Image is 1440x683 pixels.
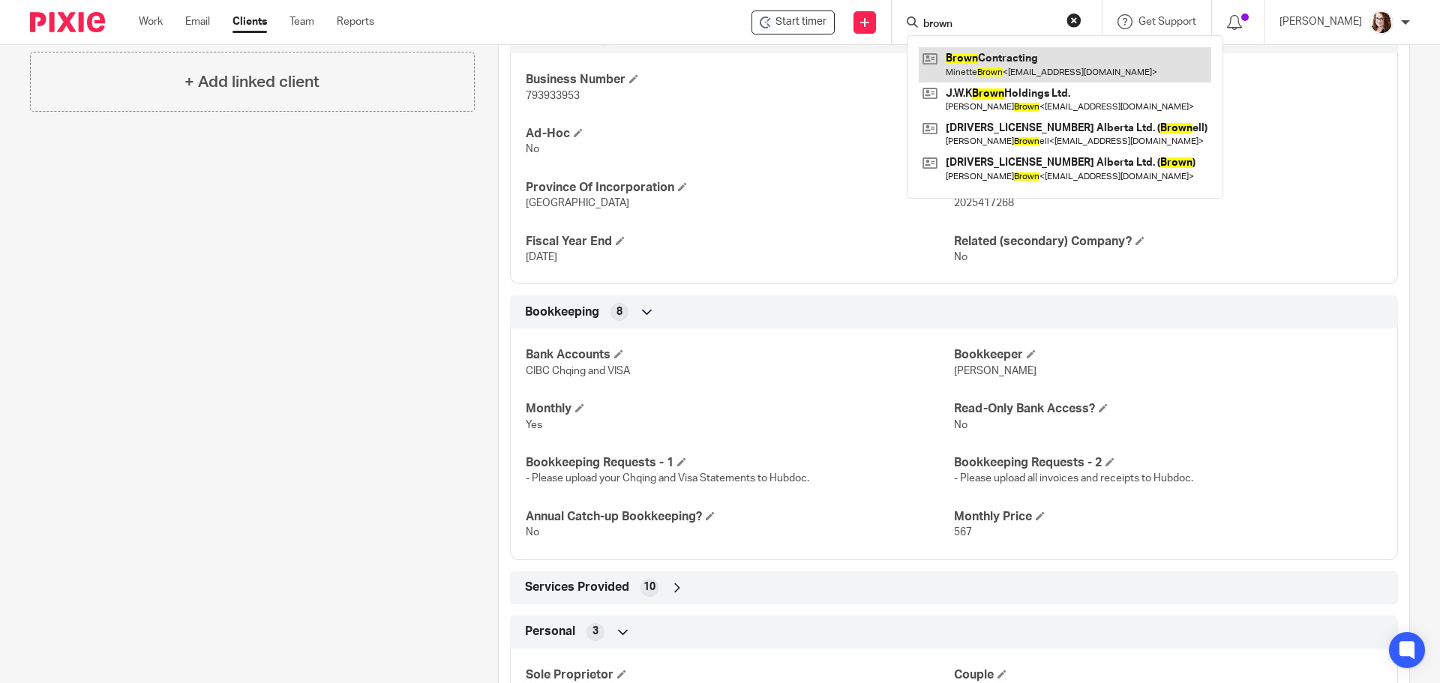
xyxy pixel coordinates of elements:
a: Team [289,14,314,29]
span: [PERSON_NAME] [954,366,1036,376]
span: Get Support [1138,16,1196,27]
span: 3 [592,624,598,639]
span: [DATE] [526,252,557,262]
span: [GEOGRAPHIC_DATA] [526,198,629,208]
span: No [526,144,539,154]
span: No [526,527,539,538]
span: 567 [954,527,972,538]
span: - Please upload your Chqing and Visa Statements to Hubdoc. [526,473,809,484]
span: 10 [643,580,655,595]
h4: Bookkeeping Requests - 1 [526,455,954,471]
span: No [954,252,967,262]
h4: + Add linked client [184,70,319,94]
h4: Sole Proprietor [526,667,954,683]
h4: Bookkeeper [954,347,1382,363]
span: Yes [526,420,542,430]
img: Kelsey%20Website-compressed%20Resized.jpg [1369,10,1393,34]
span: Bookkeeping [525,304,599,320]
h4: Read-Only Bank Access? [954,401,1382,417]
a: Work [139,14,163,29]
h4: Bookkeeping Requests - 2 [954,455,1382,471]
span: Personal [525,624,575,640]
h4: Couple [954,667,1382,683]
span: Services Provided [525,580,629,595]
a: Reports [337,14,374,29]
h4: Bank Accounts [526,347,954,363]
h4: Ad-Hoc [526,126,954,142]
div: AOA Instrumentation Ltd. [751,10,835,34]
h4: Annual Catch-up Bookkeeping? [526,509,954,525]
img: Pixie [30,12,105,32]
a: Email [185,14,210,29]
span: No [954,420,967,430]
h4: Related (secondary) Company? [954,234,1382,250]
h4: Monthly Price [954,509,1382,525]
span: CIBC Chqing and VISA [526,366,630,376]
span: 2025417268 [954,198,1014,208]
span: 8 [616,304,622,319]
span: Start timer [775,14,826,30]
a: Clients [232,14,267,29]
h4: Monthly [526,401,954,417]
h4: Province Of Incorporation [526,180,954,196]
span: - Please upload all invoices and receipts to Hubdoc. [954,473,1193,484]
h4: Business Number [526,72,954,88]
input: Search [922,18,1057,31]
h4: Fiscal Year End [526,234,954,250]
button: Clear [1066,13,1081,28]
span: 793933953 [526,91,580,101]
p: [PERSON_NAME] [1279,14,1362,29]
